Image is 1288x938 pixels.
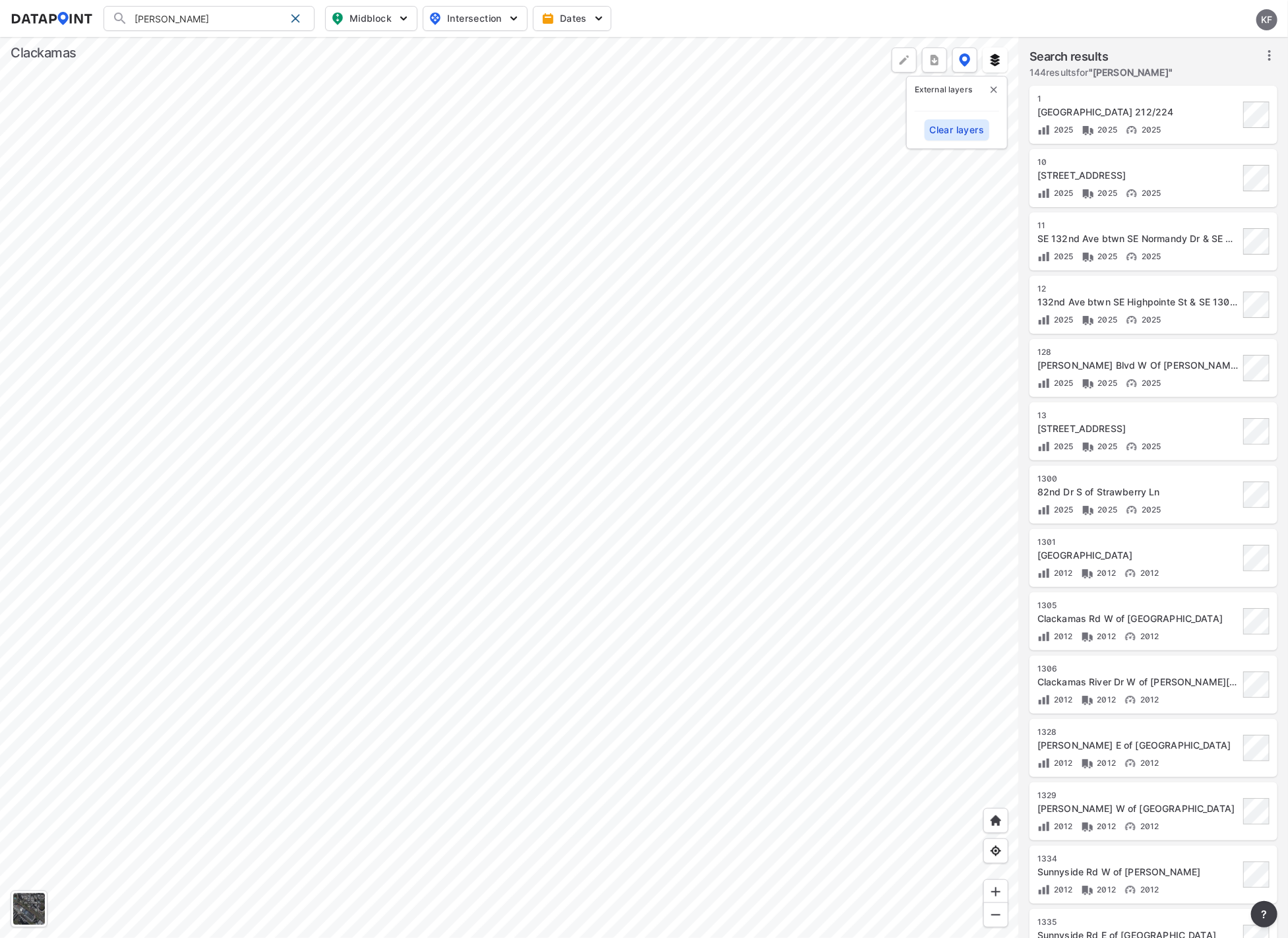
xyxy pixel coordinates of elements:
[898,53,911,67] img: +Dz8AAAAASUVORK5CYII=
[925,119,990,141] button: Clear layers
[959,53,971,67] img: data-point-layers.37681fc9.svg
[11,12,93,25] img: dataPointLogo.9353c09d.svg
[1081,757,1094,770] img: Vehicle class
[1089,67,1173,78] span: " [PERSON_NAME] "
[1037,347,1239,358] div: 128
[1125,250,1138,263] img: Vehicle speed
[1124,693,1137,706] img: Vehicle speed
[1029,66,1173,79] label: 144 results for
[1037,485,1239,499] div: 82nd Dr S of Strawberry Ln
[1037,296,1239,309] div: 132nd Ave btwn SE Highpointe St & SE 130th/SE Megan Way
[1051,188,1074,198] span: 2025
[1081,820,1094,833] img: Vehicle class
[989,53,1002,67] img: layers.ee07997e.svg
[397,12,410,25] img: 5YPKRKmlfpI5mqlR8AD95paCi+0kK1fRFDJSaMmawlwaeJcJwk9O2fotCW5ve9gAAAAASUVORK5CYII=
[1094,568,1117,578] span: 2012
[1082,313,1095,327] img: Vehicle class
[285,8,306,29] div: Clear search
[1081,693,1094,706] img: Vehicle class
[1037,220,1239,231] div: 11
[1037,820,1051,833] img: Volume count
[1124,883,1137,896] img: Vehicle speed
[1037,123,1051,137] img: Volume count
[1051,315,1074,325] span: 2025
[1081,630,1094,643] img: Vehicle class
[1037,675,1239,689] div: Clackamas River Dr W of Beebe Island
[1138,125,1161,135] span: 2025
[1051,125,1074,135] span: 2025
[989,908,1002,922] img: MAAAAAElFTkSuQmCC
[915,84,999,95] p: External layers
[1094,885,1117,894] span: 2012
[1037,537,1239,547] div: 1301
[128,8,285,29] input: Search
[1259,906,1270,922] span: ?
[1082,377,1095,390] img: Vehicle class
[1037,802,1239,815] div: Jennifer St W of 106th Ave
[1037,94,1239,104] div: 1
[1037,440,1051,453] img: Volume count
[1095,251,1118,261] span: 2025
[930,123,985,137] span: Clear layers
[1124,757,1137,770] img: Vehicle speed
[1051,695,1073,704] span: 2012
[989,84,999,95] button: delete
[1138,188,1161,198] span: 2025
[331,11,409,26] span: Midblock
[1037,612,1239,625] div: Clackamas Rd W of 102nd Ave
[1051,885,1073,894] span: 2012
[1037,284,1239,294] div: 12
[1051,631,1073,641] span: 2012
[1037,422,1239,435] div: 132nd Ave N Of Sunnyside
[1251,901,1277,927] button: more
[1138,441,1161,451] span: 2025
[1082,503,1095,516] img: Vehicle class
[983,902,1008,927] div: Zoom out
[1037,232,1239,245] div: SE 132nd Ave btwn SE Normandy Dr & SE Almond Ct
[1082,187,1095,200] img: Vehicle class
[1082,250,1095,263] img: Vehicle class
[1081,567,1094,580] img: Vehicle class
[1037,549,1239,562] div: 130th Ave N of Bryn St
[1125,313,1138,327] img: Vehicle speed
[983,808,1008,833] div: Home
[1037,739,1239,752] div: Jennifer St E of 106th Ave
[330,11,346,26] img: map_pin_mid.602f9df1.svg
[983,879,1008,904] div: Zoom in
[1125,123,1138,137] img: Vehicle speed
[1094,758,1117,768] span: 2012
[1082,123,1095,137] img: Vehicle class
[1125,440,1138,453] img: Vehicle speed
[1037,567,1051,580] img: Volume count
[1037,187,1051,200] img: Volume count
[1037,630,1051,643] img: Volume count
[1137,568,1159,578] span: 2012
[423,6,528,31] button: Intersection
[1037,865,1239,879] div: Sunnyside Rd W of Stevens Rd
[427,11,443,26] img: map_pin_int.54838e6b.svg
[983,838,1008,863] div: View my location
[429,11,519,26] span: Intersection
[1094,821,1117,831] span: 2012
[1051,378,1074,388] span: 2025
[1095,315,1118,325] span: 2025
[11,891,47,927] div: Toggle basemap
[1256,9,1277,30] div: KF
[1037,359,1239,372] div: Bob Schumacher Blvd W Of Stevens
[1037,790,1239,801] div: 1329
[1037,917,1239,927] div: 1335
[1095,505,1118,515] span: 2025
[1051,251,1074,261] span: 2025
[1094,695,1117,704] span: 2012
[989,814,1002,827] img: +XpAUvaXAN7GudzAAAAAElFTkSuQmCC
[1037,106,1239,119] div: 102nd Ave N Of Hwy 212/224
[1037,727,1239,737] div: 1328
[1137,821,1159,831] span: 2012
[1138,505,1161,515] span: 2025
[1037,169,1239,182] div: 132nd Ave S Of Sunnyside
[1037,377,1051,390] img: Volume count
[1138,378,1161,388] span: 2025
[1029,47,1173,66] label: Search results
[1081,883,1094,896] img: Vehicle class
[1051,568,1073,578] span: 2012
